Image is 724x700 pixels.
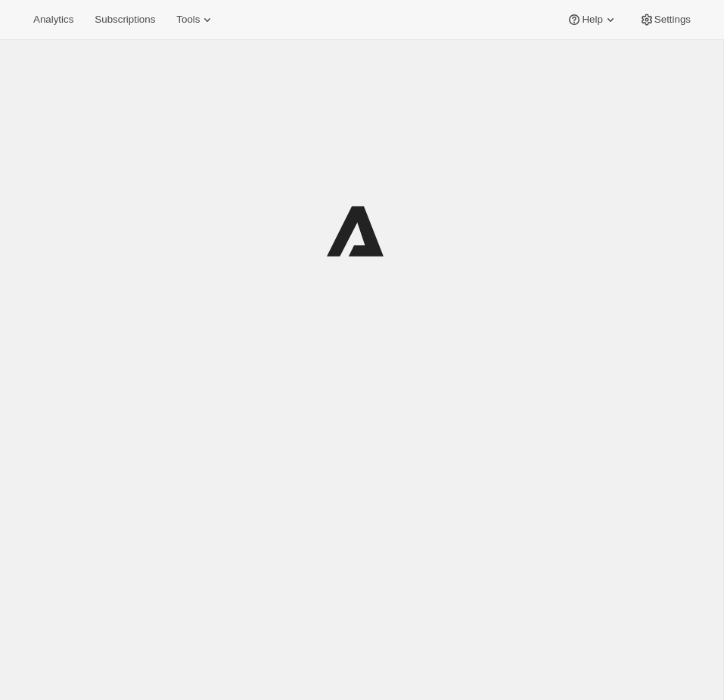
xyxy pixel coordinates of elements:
button: Settings [630,9,700,30]
button: Subscriptions [85,9,164,30]
span: Help [582,14,602,26]
button: Tools [167,9,224,30]
span: Settings [654,14,691,26]
span: Subscriptions [95,14,155,26]
span: Tools [176,14,200,26]
span: Analytics [33,14,73,26]
button: Analytics [24,9,82,30]
button: Help [558,9,626,30]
